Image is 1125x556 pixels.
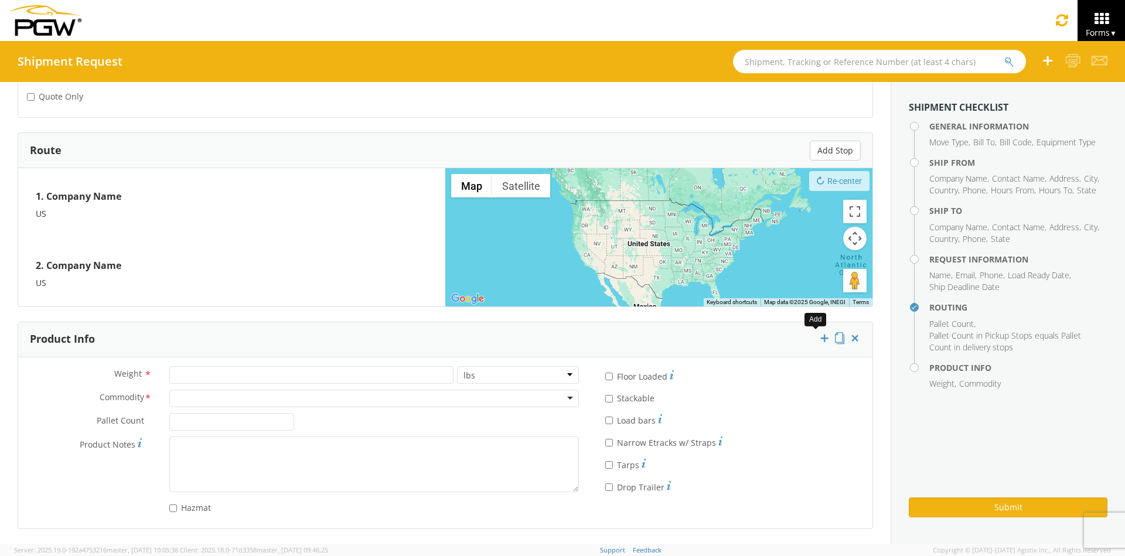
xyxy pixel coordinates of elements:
[992,173,1046,185] li: ,
[114,368,142,379] span: Weight
[1084,173,1097,184] span: City
[956,270,977,281] li: ,
[929,185,958,196] span: Country
[36,277,46,288] span: US
[605,412,662,427] label: Load bars
[929,206,1107,215] h4: Ship To
[448,291,487,306] a: Open this area in Google Maps (opens a new window)
[605,395,613,402] input: Stackable
[929,318,976,330] li: ,
[36,255,428,277] h4: 2. Company Name
[633,545,662,554] a: Feedback
[605,369,674,383] label: Floor Loaded
[843,200,867,223] button: Toggle fullscreen view
[963,185,986,196] span: Phone
[1049,221,1081,233] li: ,
[107,545,178,554] span: master, [DATE] 10:05:38
[956,270,975,281] span: Email
[929,270,951,281] span: Name
[169,504,177,512] input: Hazmat
[605,483,613,491] input: Drop Trailer
[605,457,646,471] label: Tarps
[929,173,989,185] li: ,
[963,233,988,245] li: ,
[605,417,613,424] input: Load bars
[929,255,1107,264] h4: Request Information
[1037,137,1096,148] span: Equipment Type
[1000,137,1032,148] span: Bill Code
[909,497,1107,517] button: Submit
[36,186,428,208] h4: 1. Company Name
[1049,173,1081,185] li: ,
[929,378,956,390] li: ,
[929,137,969,148] span: Move Type
[804,313,826,326] div: Add
[764,299,846,305] span: Map data ©2025 Google, INEGI
[605,391,657,404] label: Stackable
[180,545,328,554] span: Client: 2025.18.0-71d3358
[853,299,869,305] a: Terms
[1000,137,1034,148] li: ,
[929,137,970,148] li: ,
[257,545,328,554] span: master, [DATE] 09:46:25
[1008,270,1069,281] span: Load Ready Date
[929,173,987,184] span: Company Name
[97,415,144,428] span: Pallet Count
[600,545,625,554] a: Support
[809,171,870,191] button: Re-center
[605,439,613,446] input: Narrow Etracks w/ Straps
[959,378,1001,389] span: Commodity
[1049,221,1079,233] span: Address
[9,5,81,36] img: pgw-form-logo-1aaa8060b1cc70fad034.png
[1039,185,1072,196] span: Hours To
[933,545,1111,555] span: Copyright © [DATE]-[DATE] Agistix Inc., All Rights Reserved
[605,435,722,449] label: Narrow Etracks w/ Straps
[27,93,35,101] input: Quote Only
[1077,185,1096,196] span: State
[992,221,1046,233] li: ,
[492,174,550,197] button: Show satellite imagery
[451,174,492,197] button: Show street map
[991,185,1034,196] span: Hours From
[1084,173,1099,185] li: ,
[980,270,1005,281] li: ,
[929,221,987,233] span: Company Name
[14,545,178,554] span: Server: 2025.19.0-192a4753216
[991,233,1010,244] span: State
[929,233,960,245] li: ,
[980,270,1003,281] span: Phone
[929,158,1107,167] h4: Ship From
[605,479,671,493] label: Drop Trailer
[30,333,95,345] h3: Product Info
[929,281,1000,292] span: Ship Deadline Date
[929,122,1107,131] h4: General Information
[929,270,953,281] li: ,
[1084,221,1097,233] span: City
[929,233,958,244] span: Country
[30,145,62,156] h3: Route
[992,221,1045,233] span: Contact Name
[169,500,213,514] label: Hazmat
[1084,221,1099,233] li: ,
[100,391,144,405] span: Commodity
[605,461,613,469] input: Tarps
[1049,173,1079,184] span: Address
[80,439,135,450] span: Product Notes
[929,318,974,329] span: Pallet Count
[963,233,986,244] span: Phone
[810,141,861,161] button: Add Stop
[448,291,487,306] img: Google
[733,50,1026,73] input: Shipment, Tracking or Reference Number (at least 4 chars)
[973,137,997,148] li: ,
[929,303,1107,312] h4: Routing
[929,221,989,233] li: ,
[929,330,1081,353] span: Pallet Count in Pickup Stops equals Pallet Count in delivery stops
[1110,28,1117,38] span: ▼
[973,137,995,148] span: Bill To
[18,55,122,68] h4: Shipment Request
[843,227,867,250] button: Map camera controls
[991,185,1036,196] li: ,
[707,298,757,306] button: Keyboard shortcuts
[963,185,988,196] li: ,
[909,101,1008,114] strong: Shipment Checklist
